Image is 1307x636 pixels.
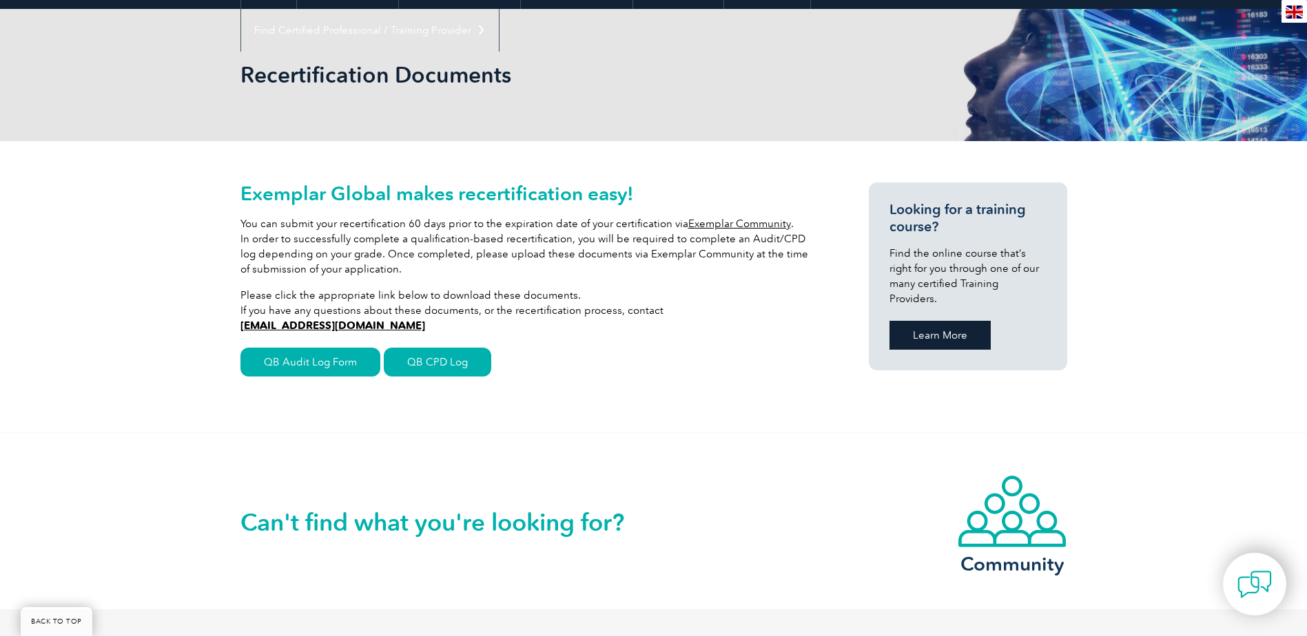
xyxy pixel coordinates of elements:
[21,607,92,636] a: BACK TO TOP
[240,64,819,86] h2: Recertification Documents
[957,474,1067,573] a: Community
[889,246,1047,306] p: Find the online course that’s right for you through one of our many certified Training Providers.
[688,218,791,230] a: Exemplar Community
[240,511,654,533] h2: Can't find what you're looking for?
[241,9,499,52] a: Find Certified Professional / Training Provider
[240,182,819,204] h2: Exemplar Global makes recertification easy!
[240,319,425,332] a: [EMAIL_ADDRESS][DOMAIN_NAME]
[957,474,1067,549] img: icon-community.webp
[957,555,1067,573] h3: Community
[889,321,991,350] a: Learn More
[240,288,819,333] p: Please click the appropriate link below to download these documents. If you have any questions ab...
[889,201,1047,235] h3: Looking for a training course?
[240,348,380,377] a: QB Audit Log Form
[384,348,491,377] a: QB CPD Log
[1286,6,1303,19] img: en
[240,216,819,277] p: You can submit your recertification 60 days prior to the expiration date of your certification vi...
[1237,567,1272,602] img: contact-chat.png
